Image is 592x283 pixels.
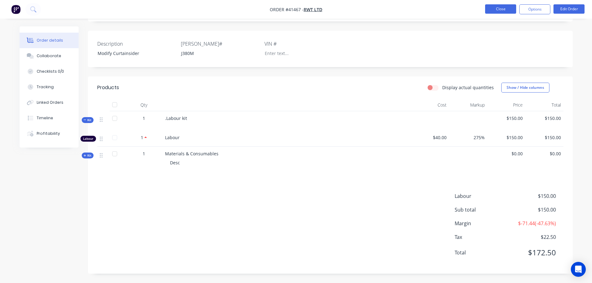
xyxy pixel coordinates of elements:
span: 1 [143,150,145,157]
span: Order #41467 - [270,7,304,12]
button: Show / Hide columns [501,83,549,93]
span: $40.00 [414,134,447,141]
span: $150.00 [510,206,556,213]
span: Kit [84,153,92,158]
div: Timeline [37,115,53,121]
span: $150.00 [510,192,556,200]
span: Kit [84,118,92,122]
div: Profitability [37,131,60,136]
div: Qty [125,99,163,111]
div: Price [487,99,525,111]
span: $150.00 [528,134,561,141]
button: Timeline [20,110,79,126]
span: $172.50 [510,247,556,258]
label: [PERSON_NAME]# [181,40,259,48]
button: Profitability [20,126,79,141]
span: $150.00 [490,115,523,121]
span: $-71.44 ( -47.63 %) [510,220,556,227]
button: Tracking [20,79,79,95]
div: Labour [80,136,96,142]
span: 1 [141,134,143,141]
div: Products [97,84,119,91]
span: $0.00 [490,150,523,157]
button: Options [519,4,550,14]
div: J380M [176,49,254,58]
div: Total [525,99,563,111]
label: Description [97,40,175,48]
button: Edit Order [553,4,585,14]
button: Checklists 0/0 [20,64,79,79]
span: Desc [170,160,180,166]
span: Labour [165,135,180,140]
button: Linked Orders [20,95,79,110]
div: Linked Orders [37,100,63,105]
div: Checklists 0/0 [37,69,64,74]
span: $150.00 [490,134,523,141]
div: Kit [82,117,94,123]
button: Collaborate [20,48,79,64]
button: Close [485,4,516,14]
span: Total [455,249,510,256]
label: Display actual quantities [442,84,494,91]
div: Modify Curtainsider [93,49,170,58]
div: Collaborate [37,53,61,59]
span: $22.50 [510,233,556,241]
span: Margin [455,220,510,227]
img: Factory [11,5,21,14]
a: RWT Ltd [304,7,322,12]
div: Order details [37,38,63,43]
label: VIN # [264,40,342,48]
div: Open Intercom Messenger [571,262,586,277]
div: Markup [449,99,487,111]
span: $150.00 [528,115,561,121]
span: Tax [455,233,510,241]
span: Sub total [455,206,510,213]
span: .Labour kit [165,115,187,121]
span: Labour [455,192,510,200]
span: 1 [143,115,145,121]
div: Tracking [37,84,54,90]
button: Order details [20,33,79,48]
span: $0.00 [528,150,561,157]
div: Kit [82,153,94,158]
span: 275% [452,134,485,141]
div: Cost [411,99,449,111]
span: Materials & Consumables [165,151,218,157]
